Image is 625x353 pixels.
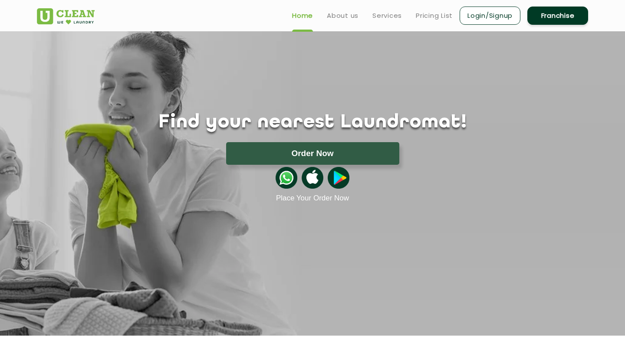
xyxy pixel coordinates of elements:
a: Login/Signup [460,7,520,25]
a: Pricing List [416,10,453,21]
button: Order Now [226,142,399,165]
a: Franchise [527,7,588,25]
img: playstoreicon.png [328,167,349,189]
img: apple-icon.png [302,167,323,189]
img: UClean Laundry and Dry Cleaning [37,8,95,24]
a: Place Your Order Now [276,194,349,203]
a: About us [327,10,359,21]
a: Home [292,10,313,21]
a: Services [372,10,402,21]
h1: Find your nearest Laundromat! [30,112,595,133]
img: whatsappicon.png [276,167,297,189]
